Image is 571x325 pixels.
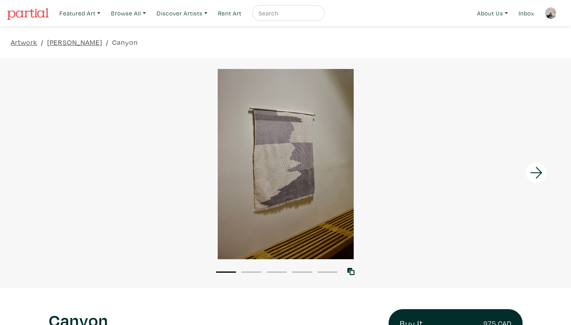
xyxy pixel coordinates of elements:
[216,271,236,273] button: 1 of 5
[267,271,287,273] button: 3 of 5
[258,8,317,18] input: Search
[515,5,538,21] a: Inbox
[56,5,104,21] a: Featured Art
[241,271,261,273] button: 2 of 5
[215,5,245,21] a: Rent Art
[107,5,149,21] a: Browse All
[106,37,109,48] span: /
[11,37,37,48] a: Artwork
[318,271,337,273] button: 5 of 5
[292,271,312,273] button: 4 of 5
[47,37,102,48] a: [PERSON_NAME]
[41,37,44,48] span: /
[153,5,211,21] a: Discover Artists
[112,37,138,48] a: Canyon
[545,7,557,19] img: phpThumb.php
[473,5,512,21] a: About Us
